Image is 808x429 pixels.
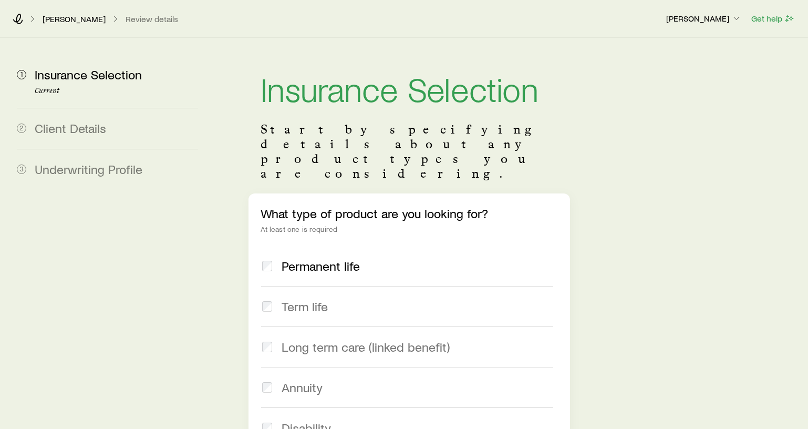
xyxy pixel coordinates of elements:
[17,124,26,133] span: 2
[35,67,142,82] span: Insurance Selection
[42,14,106,24] a: [PERSON_NAME]
[262,342,273,352] input: Long term care (linked benefit)
[261,71,558,105] h1: Insurance Selection
[35,87,198,95] p: Current
[666,13,742,25] button: [PERSON_NAME]
[35,161,142,177] span: Underwriting Profile
[262,261,273,271] input: Permanent life
[262,301,273,312] input: Term life
[751,13,795,25] button: Get help
[282,259,360,273] span: Permanent life
[282,299,328,314] span: Term life
[262,382,273,393] input: Annuity
[282,380,323,395] span: Annuity
[17,70,26,79] span: 1
[35,120,106,136] span: Client Details
[666,13,742,24] p: [PERSON_NAME]
[261,122,558,181] p: Start by specifying details about any product types you are considering.
[282,340,450,354] span: Long term care (linked benefit)
[125,14,179,24] button: Review details
[261,225,558,233] div: At least one is required
[17,165,26,174] span: 3
[261,206,558,221] p: What type of product are you looking for?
